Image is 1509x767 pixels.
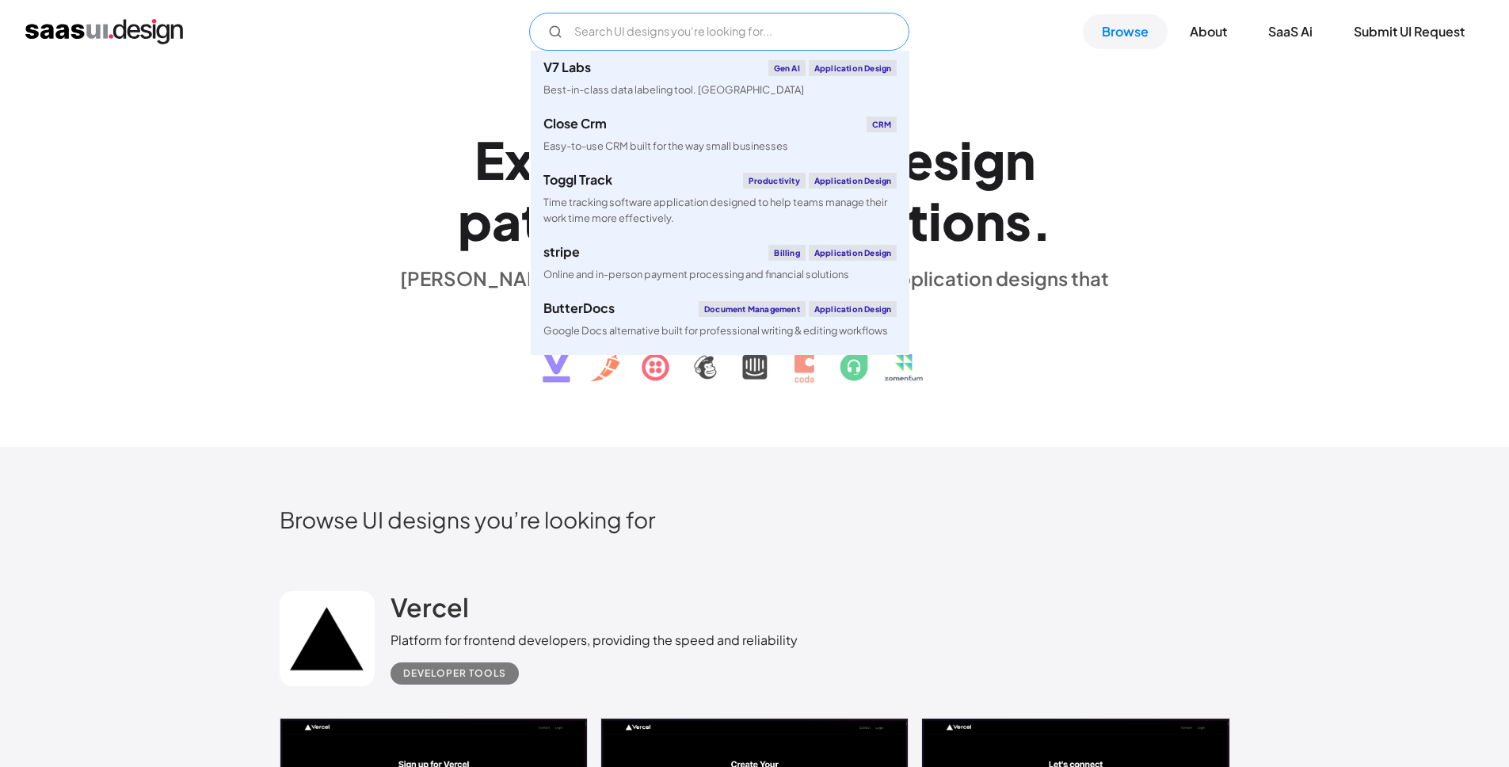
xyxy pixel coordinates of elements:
[543,323,888,338] div: Google Docs alternative built for professional writing & editing workflows
[543,246,580,258] div: stripe
[531,348,909,419] a: klaviyoEmail MarketingApplication DesignCreate personalised customer experiences across email, SM...
[474,129,505,190] div: E
[1249,14,1332,49] a: SaaS Ai
[543,117,607,130] div: Close Crm
[529,13,909,51] form: Email Form
[505,129,534,190] div: x
[25,19,183,44] a: home
[1171,14,1246,49] a: About
[1005,129,1035,190] div: n
[391,631,798,650] div: Platform for frontend developers, providing the speed and reliability
[543,82,804,97] div: Best-in-class data labeling tool. [GEOGRAPHIC_DATA]
[531,292,909,348] a: ButterDocsDocument ManagementApplication DesignGoogle Docs alternative built for professional wri...
[531,107,909,163] a: Close CrmCRMEasy-to-use CRM built for the way small businesses
[391,266,1119,314] div: [PERSON_NAME] is a hand-picked collection of saas application designs that exhibit the best in cl...
[809,245,897,261] div: Application Design
[543,61,591,74] div: V7 Labs
[391,591,469,623] h2: Vercel
[933,129,959,190] div: s
[529,13,909,51] input: Search UI designs you're looking for...
[391,591,469,631] a: Vercel
[1335,14,1484,49] a: Submit UI Request
[492,190,521,251] div: a
[531,51,909,107] a: V7 LabsGen AIApplication DesignBest-in-class data labeling tool. [GEOGRAPHIC_DATA]
[543,267,849,282] div: Online and in-person payment processing and financial solutions
[391,129,1119,251] h1: Explore SaaS UI design patterns & interactions.
[531,235,909,292] a: stripeBillingApplication DesignOnline and in-person payment processing and financial solutions
[809,301,897,317] div: Application Design
[543,174,612,186] div: Toggl Track
[809,173,897,189] div: Application Design
[1005,190,1031,251] div: s
[543,139,788,154] div: Easy-to-use CRM built for the way small businesses
[403,664,506,683] div: Developer tools
[768,245,805,261] div: Billing
[907,190,928,251] div: t
[531,163,909,235] a: Toggl TrackProductivityApplication DesignTime tracking software application designed to help team...
[973,129,1005,190] div: g
[543,302,615,315] div: ButterDocs
[1031,190,1052,251] div: .
[1083,14,1168,49] a: Browse
[809,60,897,76] div: Application Design
[959,129,973,190] div: i
[928,190,942,251] div: i
[902,129,933,190] div: e
[942,190,975,251] div: o
[699,301,806,317] div: Document Management
[543,195,897,225] div: Time tracking software application designed to help teams manage their work time more effectively.
[521,190,543,251] div: t
[975,190,1005,251] div: n
[280,506,1230,533] h2: Browse UI designs you’re looking for
[515,314,995,396] img: text, icon, saas logo
[867,116,897,132] div: CRM
[458,190,492,251] div: p
[768,60,806,76] div: Gen AI
[743,173,805,189] div: Productivity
